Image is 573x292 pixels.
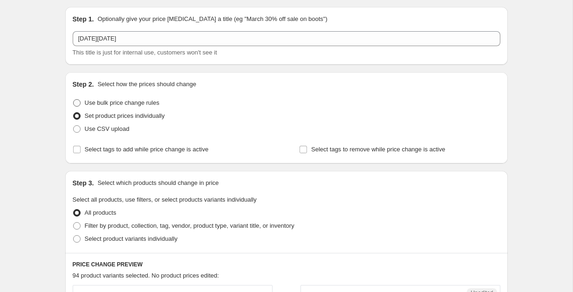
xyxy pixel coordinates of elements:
[73,272,219,279] span: 94 product variants selected. No product prices edited:
[97,14,327,24] p: Optionally give your price [MEDICAL_DATA] a title (eg "March 30% off sale on boots")
[73,49,217,56] span: This title is just for internal use, customers won't see it
[85,222,294,229] span: Filter by product, collection, tag, vendor, product type, variant title, or inventory
[73,261,500,268] h6: PRICE CHANGE PREVIEW
[85,146,209,153] span: Select tags to add while price change is active
[97,80,196,89] p: Select how the prices should change
[85,125,130,132] span: Use CSV upload
[73,178,94,188] h2: Step 3.
[85,209,116,216] span: All products
[85,112,165,119] span: Set product prices individually
[73,80,94,89] h2: Step 2.
[85,99,159,106] span: Use bulk price change rules
[311,146,445,153] span: Select tags to remove while price change is active
[97,178,218,188] p: Select which products should change in price
[73,14,94,24] h2: Step 1.
[73,31,500,46] input: 30% off holiday sale
[85,235,177,242] span: Select product variants individually
[73,196,257,203] span: Select all products, use filters, or select products variants individually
